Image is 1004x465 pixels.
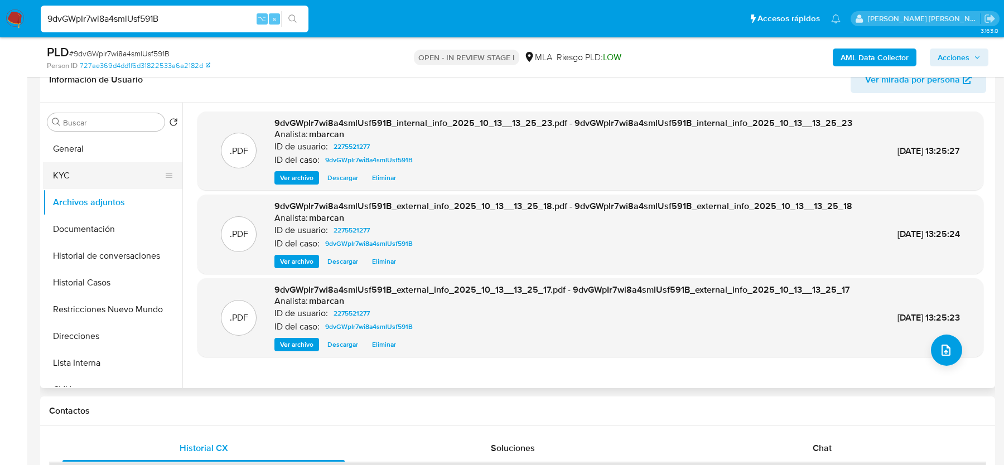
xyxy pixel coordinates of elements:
span: Ver archivo [280,256,313,267]
h6: mbarcan [309,212,344,224]
button: upload-file [931,335,962,366]
span: s [273,13,276,24]
a: 727ae369d4dd1f6d31822533a6a2182d [80,61,210,71]
a: 2275521277 [329,140,374,153]
b: AML Data Collector [841,49,909,66]
span: Soluciones [491,442,535,454]
button: AML Data Collector [833,49,916,66]
span: 2275521277 [334,307,370,320]
p: ID de usuario: [274,225,328,236]
button: General [43,135,182,162]
p: Analista: [274,212,308,224]
button: Lista Interna [43,350,182,376]
p: magali.barcan@mercadolibre.com [868,13,981,24]
span: Eliminar [372,339,396,350]
span: 9dvGWpIr7wi8a4smlUsf591B_external_info_2025_10_13__13_25_18.pdf - 9dvGWpIr7wi8a4smlUsf591B_extern... [274,200,852,212]
p: .PDF [230,312,248,324]
span: 9dvGWpIr7wi8a4smlUsf591B [325,320,413,333]
span: Eliminar [372,172,396,183]
h1: Contactos [49,405,986,416]
h6: mbarcan [309,296,344,307]
span: ⌥ [258,13,266,24]
button: Ver archivo [274,338,319,351]
button: Buscar [52,118,61,127]
button: KYC [43,162,173,189]
p: ID de usuario: [274,141,328,152]
h6: mbarcan [309,129,344,140]
span: [DATE] 13:25:24 [897,227,960,240]
p: .PDF [230,145,248,157]
p: Analista: [274,296,308,307]
button: Eliminar [366,171,402,185]
button: Eliminar [366,255,402,268]
span: Riesgo PLD: [557,51,621,64]
span: LOW [603,51,621,64]
b: Person ID [47,61,78,71]
p: OPEN - IN REVIEW STAGE I [414,50,519,65]
button: Acciones [930,49,988,66]
span: 3.163.0 [981,26,998,35]
span: Ver mirada por persona [865,66,960,93]
span: Descargar [327,172,358,183]
p: ID del caso: [274,238,320,249]
span: 2275521277 [334,140,370,153]
span: Descargar [327,256,358,267]
p: Analista: [274,129,308,140]
input: Buscar [63,118,160,128]
button: Ver archivo [274,255,319,268]
p: ID del caso: [274,321,320,332]
button: Descargar [322,338,364,351]
button: Volver al orden por defecto [169,118,178,130]
span: Chat [813,442,832,454]
span: # 9dvGWpIr7wi8a4smlUsf591B [69,48,170,59]
button: Ver archivo [274,171,319,185]
button: Ver mirada por persona [851,66,986,93]
span: Descargar [327,339,358,350]
span: Acciones [938,49,969,66]
span: 2275521277 [334,224,370,237]
p: ID del caso: [274,154,320,166]
button: Descargar [322,171,364,185]
a: 2275521277 [329,307,374,320]
span: 9dvGWpIr7wi8a4smlUsf591B_internal_info_2025_10_13__13_25_23.pdf - 9dvGWpIr7wi8a4smlUsf591B_intern... [274,117,852,129]
button: Documentación [43,216,182,243]
a: 9dvGWpIr7wi8a4smlUsf591B [321,237,417,250]
input: Buscar usuario o caso... [41,12,308,26]
span: [DATE] 13:25:27 [897,144,960,157]
a: Salir [984,13,996,25]
a: 2275521277 [329,224,374,237]
span: Eliminar [372,256,396,267]
button: CVU [43,376,182,403]
button: Historial Casos [43,269,182,296]
b: PLD [47,43,69,61]
div: MLA [524,51,552,64]
span: Ver archivo [280,172,313,183]
span: 9dvGWpIr7wi8a4smlUsf591B_external_info_2025_10_13__13_25_17.pdf - 9dvGWpIr7wi8a4smlUsf591B_extern... [274,283,850,296]
p: .PDF [230,228,248,240]
span: [DATE] 13:25:23 [897,311,960,324]
button: Direcciones [43,323,182,350]
button: search-icon [281,11,304,27]
span: 9dvGWpIr7wi8a4smlUsf591B [325,237,413,250]
button: Historial de conversaciones [43,243,182,269]
button: Eliminar [366,338,402,351]
span: Ver archivo [280,339,313,350]
button: Archivos adjuntos [43,189,182,216]
span: Accesos rápidos [757,13,820,25]
a: 9dvGWpIr7wi8a4smlUsf591B [321,153,417,167]
a: 9dvGWpIr7wi8a4smlUsf591B [321,320,417,333]
h1: Información de Usuario [49,74,143,85]
a: Notificaciones [831,14,841,23]
span: Historial CX [180,442,228,454]
span: 9dvGWpIr7wi8a4smlUsf591B [325,153,413,167]
button: Restricciones Nuevo Mundo [43,296,182,323]
button: Descargar [322,255,364,268]
p: ID de usuario: [274,308,328,319]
